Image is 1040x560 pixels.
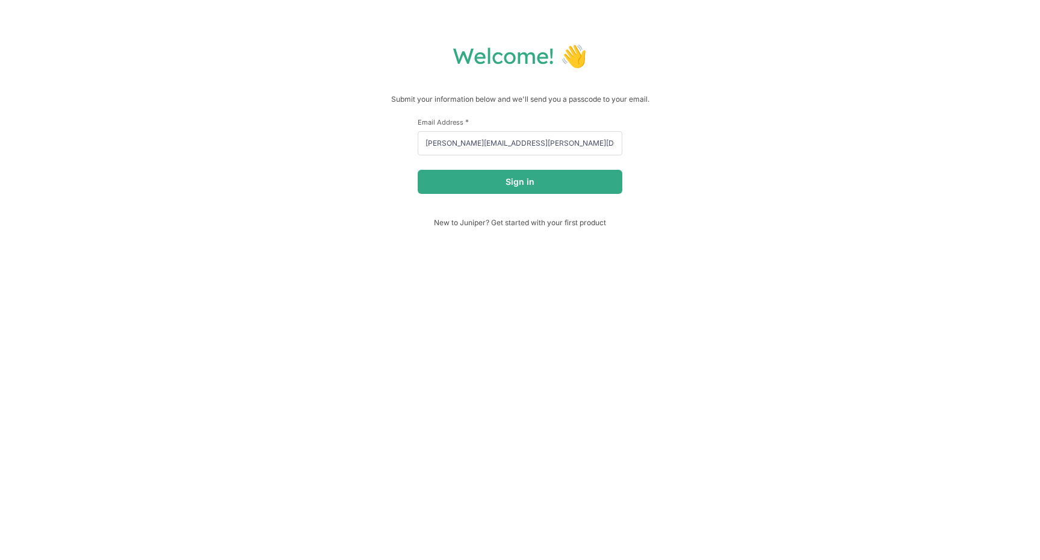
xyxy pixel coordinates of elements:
[12,42,1028,69] h1: Welcome! 👋
[12,93,1028,105] p: Submit your information below and we'll send you a passcode to your email.
[465,117,469,126] span: This field is required.
[418,218,622,227] span: New to Juniper? Get started with your first product
[418,117,622,126] label: Email Address
[418,131,622,155] input: email@example.com
[418,170,622,194] button: Sign in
